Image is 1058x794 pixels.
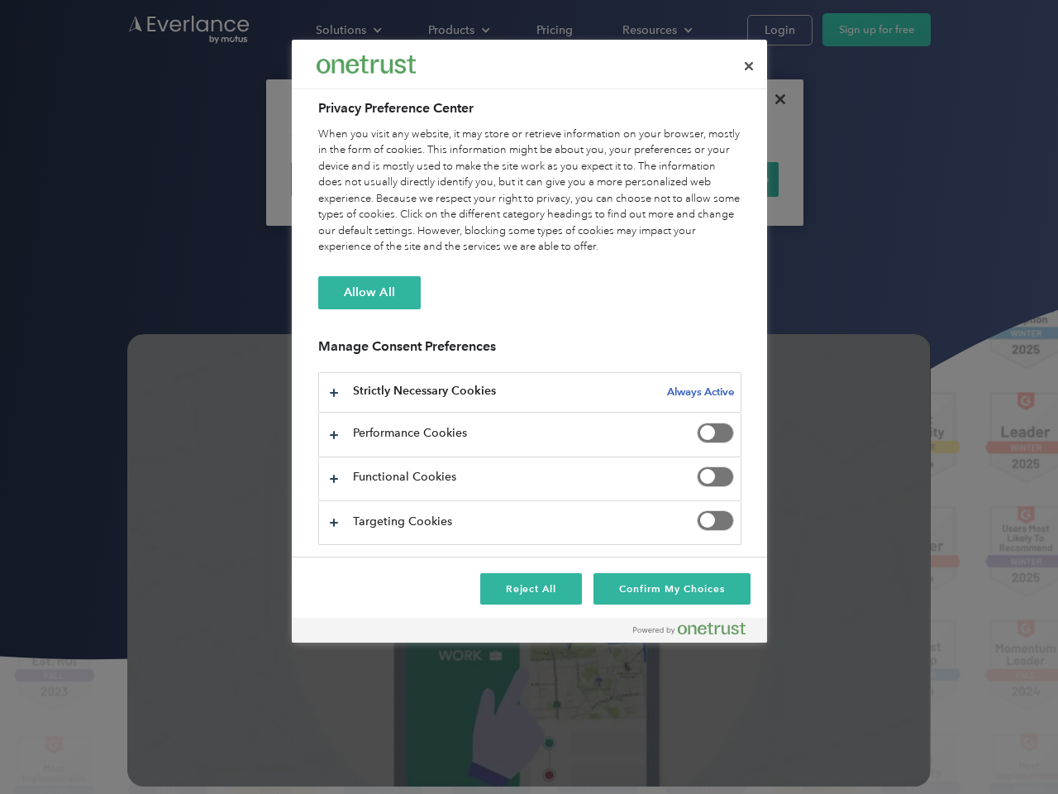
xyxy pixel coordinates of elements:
[292,40,767,643] div: Preference center
[480,573,583,605] button: Reject All
[292,40,767,643] div: Privacy Preference Center
[318,127,741,256] div: When you visit any website, it may store or retrieve information on your browser, mostly in the f...
[318,98,741,118] h2: Privacy Preference Center
[122,98,205,133] input: Submit
[318,276,421,309] button: Allow All
[593,573,750,605] button: Confirm My Choices
[731,48,767,84] button: Close
[633,622,746,635] img: Powered by OneTrust Opens in a new Tab
[318,338,741,364] h3: Manage Consent Preferences
[633,622,759,643] a: Powered by OneTrust Opens in a new Tab
[317,48,416,81] div: Everlance
[317,55,416,73] img: Everlance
